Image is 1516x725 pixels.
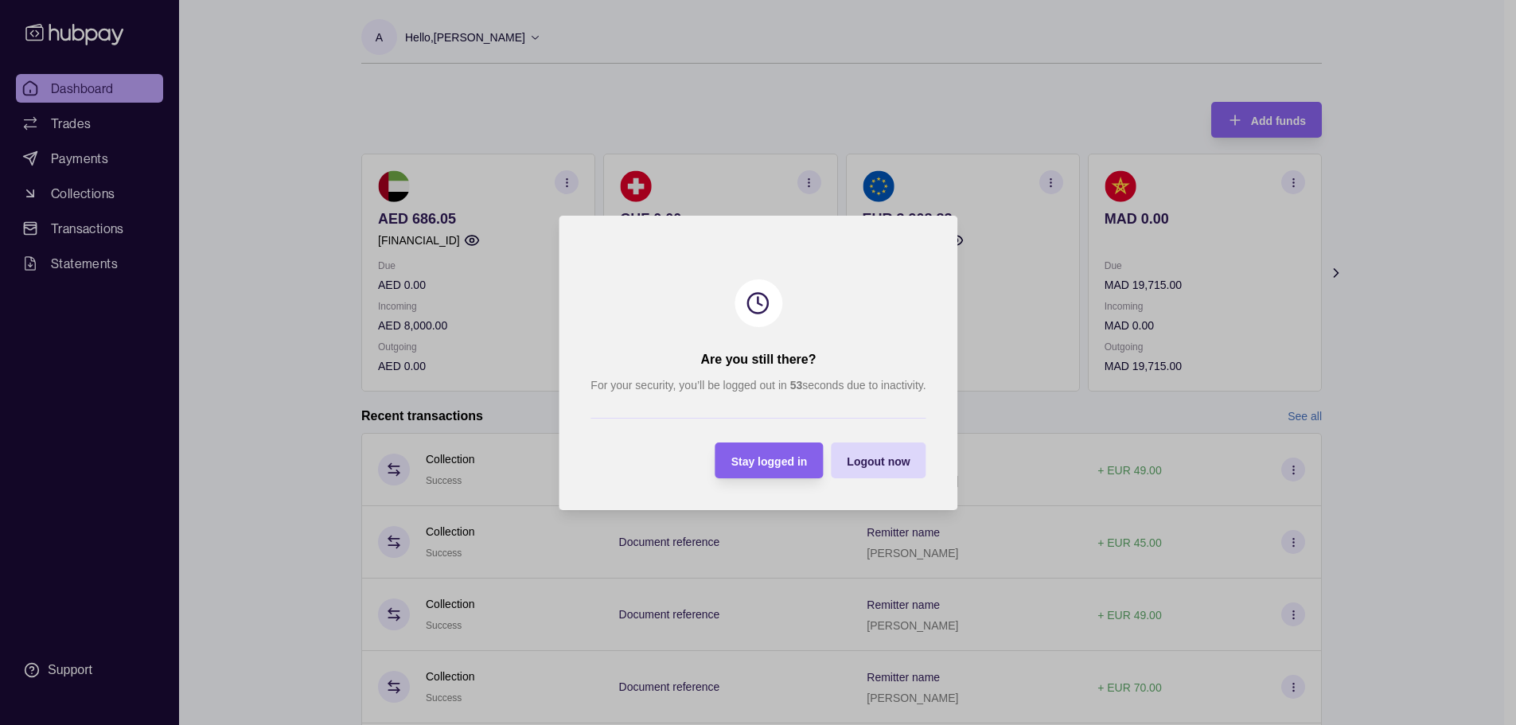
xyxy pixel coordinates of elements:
button: Logout now [831,442,926,478]
span: Stay logged in [731,454,807,467]
span: Logout now [847,454,910,467]
button: Stay logged in [715,442,823,478]
p: For your security, you’ll be logged out in seconds due to inactivity. [590,376,926,394]
strong: 53 [789,379,802,392]
h2: Are you still there? [700,351,816,368]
